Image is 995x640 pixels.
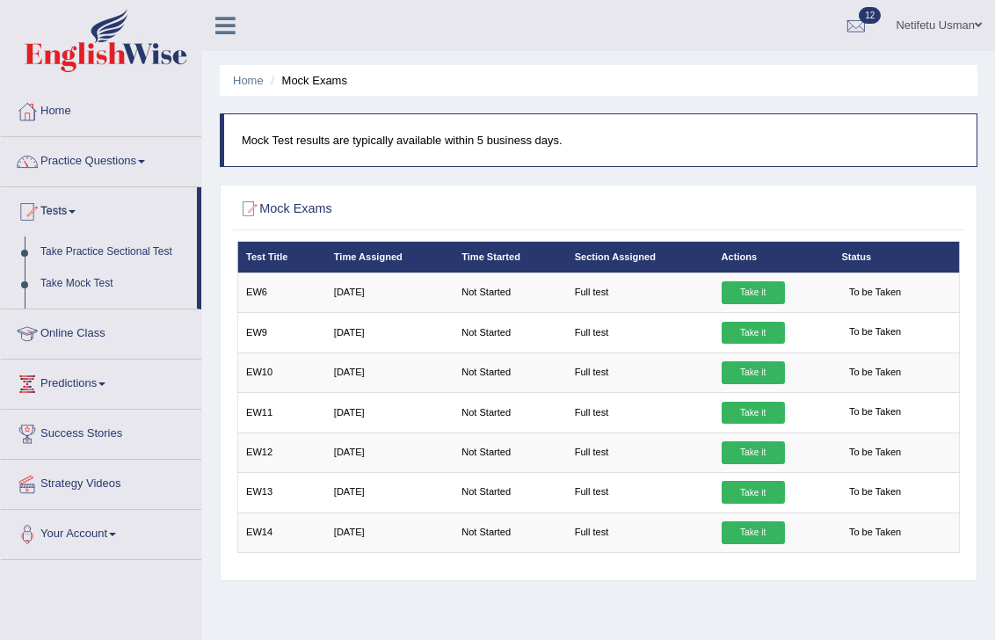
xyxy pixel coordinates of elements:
[1,187,197,231] a: Tests
[454,242,566,273] th: Time Started
[1,360,201,404] a: Predictions
[33,299,197,331] a: History
[325,242,453,273] th: Time Assigned
[1,137,201,181] a: Practice Questions
[841,521,908,544] span: To be Taken
[566,473,713,513] td: Full test
[325,433,453,472] td: [DATE]
[454,273,566,312] td: Not Started
[33,236,197,268] a: Take Practice Sectional Test
[722,441,785,464] a: Take it
[237,242,325,273] th: Test Title
[237,393,325,433] td: EW11
[1,460,201,504] a: Strategy Videos
[237,273,325,312] td: EW6
[325,513,453,552] td: [DATE]
[722,481,785,504] a: Take it
[841,281,908,304] span: To be Taken
[237,313,325,353] td: EW9
[454,433,566,472] td: Not Started
[266,72,347,89] li: Mock Exams
[454,513,566,552] td: Not Started
[454,393,566,433] td: Not Started
[566,242,713,273] th: Section Assigned
[722,521,785,544] a: Take it
[566,313,713,353] td: Full test
[1,410,201,454] a: Success Stories
[722,281,785,304] a: Take it
[33,268,197,300] a: Take Mock Test
[833,242,960,273] th: Status
[237,198,686,221] h2: Mock Exams
[722,322,785,345] a: Take it
[1,309,201,353] a: Online Class
[841,361,908,384] span: To be Taken
[566,513,713,552] td: Full test
[566,353,713,392] td: Full test
[566,273,713,312] td: Full test
[325,313,453,353] td: [DATE]
[242,132,959,149] p: Mock Test results are typically available within 5 business days.
[566,433,713,472] td: Full test
[325,273,453,312] td: [DATE]
[1,87,201,131] a: Home
[237,473,325,513] td: EW13
[841,441,908,464] span: To be Taken
[841,482,908,505] span: To be Taken
[713,242,833,273] th: Actions
[233,74,264,87] a: Home
[325,473,453,513] td: [DATE]
[859,7,881,24] span: 12
[722,402,785,425] a: Take it
[454,473,566,513] td: Not Started
[237,353,325,392] td: EW10
[325,393,453,433] td: [DATE]
[454,313,566,353] td: Not Started
[325,353,453,392] td: [DATE]
[722,361,785,384] a: Take it
[841,402,908,425] span: To be Taken
[566,393,713,433] td: Full test
[237,433,325,472] td: EW12
[841,322,908,345] span: To be Taken
[454,353,566,392] td: Not Started
[237,513,325,552] td: EW14
[1,510,201,554] a: Your Account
